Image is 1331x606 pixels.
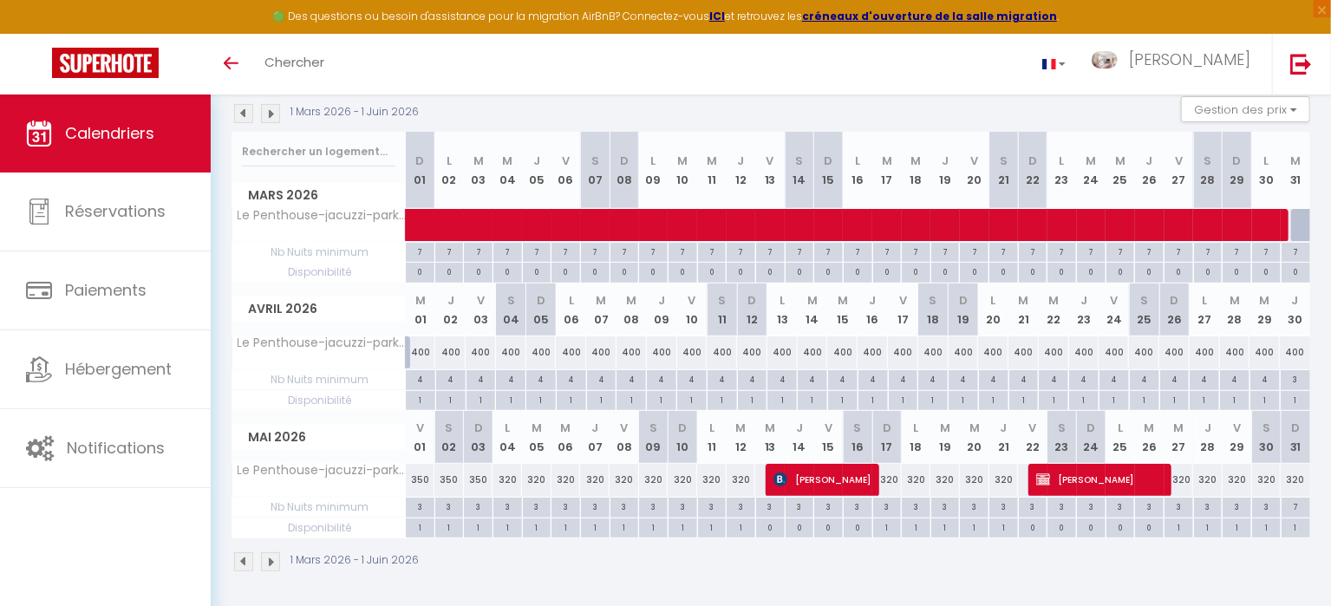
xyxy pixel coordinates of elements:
[1282,243,1310,259] div: 7
[651,153,656,169] abbr: L
[1181,96,1310,122] button: Gestion des prix
[1252,243,1281,259] div: 7
[888,336,918,368] div: 400
[1099,391,1129,407] div: 1
[1175,153,1183,169] abbr: V
[232,243,405,262] span: Nb Nuits minimum
[737,336,767,368] div: 400
[979,370,1008,387] div: 4
[1202,292,1207,309] abbr: L
[1223,263,1251,279] div: 0
[617,283,647,336] th: 08
[522,132,551,209] th: 05
[1146,153,1153,169] abbr: J
[406,132,435,209] th: 01
[620,153,629,169] abbr: D
[435,263,464,279] div: 0
[707,336,737,368] div: 400
[242,136,395,167] input: Rechercher un logement...
[1079,34,1272,94] a: ... [PERSON_NAME]
[556,336,586,368] div: 400
[436,391,466,407] div: 1
[1047,263,1076,279] div: 0
[931,263,960,279] div: 0
[1099,283,1129,336] th: 24
[756,243,785,259] div: 7
[708,391,737,407] div: 1
[727,243,755,259] div: 7
[873,243,902,259] div: 7
[960,263,988,279] div: 0
[551,243,580,259] div: 7
[1233,153,1242,169] abbr: D
[447,153,452,169] abbr: L
[617,336,647,368] div: 400
[406,336,436,368] div: 400
[873,263,902,279] div: 0
[1047,132,1077,209] th: 23
[959,292,968,309] abbr: D
[1280,283,1310,336] th: 30
[526,336,557,368] div: 400
[889,391,918,407] div: 1
[960,243,988,259] div: 7
[1220,370,1249,387] div: 4
[232,370,405,389] span: Nb Nuits minimum
[910,153,921,169] abbr: M
[523,243,551,259] div: 7
[1290,153,1301,169] abbr: M
[1000,153,1008,169] abbr: S
[1140,292,1148,309] abbr: S
[1135,263,1164,279] div: 0
[989,243,1018,259] div: 7
[1028,153,1037,169] abbr: D
[587,391,617,407] div: 1
[755,132,785,209] th: 13
[1249,336,1280,368] div: 400
[406,283,436,336] th: 01
[708,370,737,387] div: 4
[668,132,697,209] th: 10
[1106,243,1135,259] div: 7
[1099,336,1129,368] div: 400
[52,48,159,78] img: Super Booking
[697,132,727,209] th: 11
[1280,336,1310,368] div: 400
[415,292,426,309] abbr: M
[1099,370,1129,387] div: 4
[1135,243,1164,259] div: 7
[888,283,918,336] th: 17
[991,292,996,309] abbr: L
[235,336,408,349] span: Le Penthouse-jacuzzi-parking-terrasse-climatisation
[1019,243,1047,259] div: 7
[562,153,570,169] abbr: V
[1019,292,1029,309] abbr: M
[1115,153,1125,169] abbr: M
[979,391,1008,407] div: 1
[1281,132,1310,209] th: 31
[473,153,484,169] abbr: M
[1160,391,1190,407] div: 1
[698,243,727,259] div: 7
[989,263,1018,279] div: 0
[1077,132,1106,209] th: 24
[902,243,930,259] div: 7
[1080,292,1087,309] abbr: J
[556,283,586,336] th: 06
[65,358,172,380] span: Hébergement
[1129,336,1159,368] div: 400
[677,153,688,169] abbr: M
[767,283,798,336] th: 13
[406,243,434,259] div: 7
[581,263,610,279] div: 0
[496,370,525,387] div: 4
[707,153,717,169] abbr: M
[785,132,814,209] th: 14
[1260,292,1270,309] abbr: M
[858,370,888,387] div: 4
[551,132,581,209] th: 06
[1135,132,1165,209] th: 26
[551,263,580,279] div: 0
[1193,132,1223,209] th: 28
[677,391,707,407] div: 1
